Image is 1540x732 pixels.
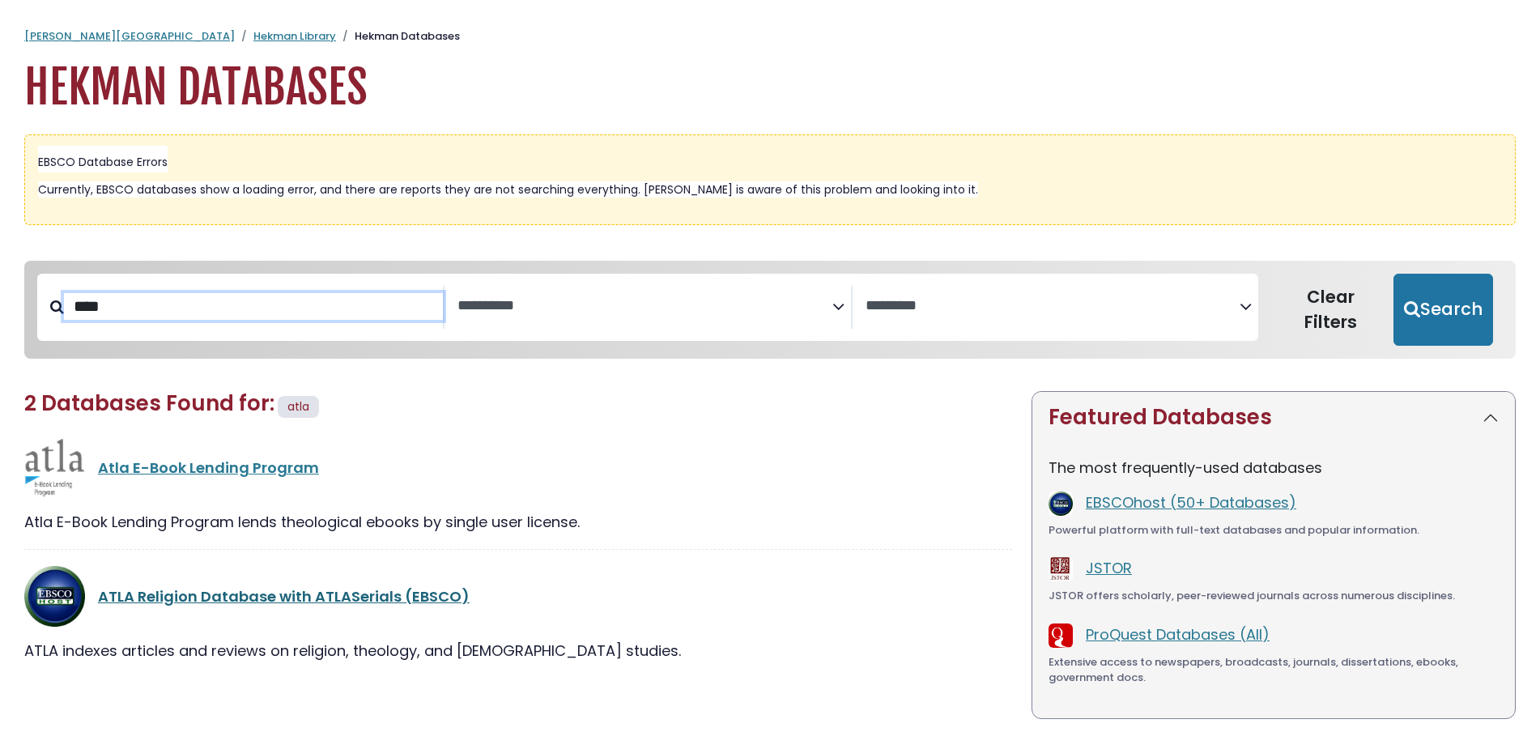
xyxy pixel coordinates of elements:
div: ATLA indexes articles and reviews on religion, theology, and [DEMOGRAPHIC_DATA] studies. [24,640,1012,662]
span: 2 Databases Found for: [24,389,274,418]
span: EBSCO Database Errors [38,154,168,170]
button: Featured Databases [1032,392,1515,443]
div: Powerful platform with full-text databases and popular information. [1049,522,1499,538]
input: Search database by title or keyword [64,293,443,320]
div: Extensive access to newspapers, broadcasts, journals, dissertations, ebooks, government docs. [1049,654,1499,686]
a: Hekman Library [253,28,336,44]
textarea: Search [866,298,1240,315]
a: EBSCOhost (50+ Databases) [1086,492,1296,513]
nav: breadcrumb [24,28,1516,45]
p: The most frequently-used databases [1049,457,1499,479]
div: JSTOR offers scholarly, peer-reviewed journals across numerous disciplines. [1049,588,1499,604]
a: ProQuest Databases (All) [1086,624,1270,645]
span: Currently, EBSCO databases show a loading error, and there are reports they are not searching eve... [38,181,978,198]
textarea: Search [457,298,832,315]
nav: Search filters [24,261,1516,360]
button: Submit for Search Results [1393,274,1493,347]
a: ATLA Religion Database with ATLASerials (EBSCO) [98,586,470,606]
h1: Hekman Databases [24,61,1516,115]
li: Hekman Databases [336,28,460,45]
a: Atla E-Book Lending Program [98,457,319,478]
a: [PERSON_NAME][GEOGRAPHIC_DATA] [24,28,235,44]
span: atla [287,398,309,415]
a: JSTOR [1086,558,1132,578]
div: Atla E-Book Lending Program lends theological ebooks by single user license. [24,511,1012,533]
button: Clear Filters [1268,274,1393,347]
